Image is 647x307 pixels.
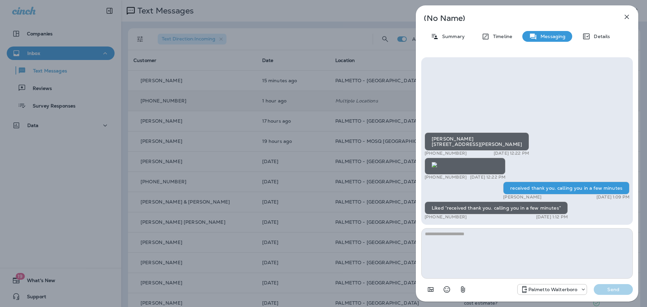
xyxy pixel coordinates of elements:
[424,283,437,296] button: Add in a premade template
[518,285,587,294] div: +1 (843) 549-4955
[424,16,608,21] p: (No Name)
[425,151,467,156] p: [PHONE_NUMBER]
[470,175,505,180] p: [DATE] 12:22 PM
[425,214,467,220] p: [PHONE_NUMBER]
[432,162,437,167] img: twilio-download
[490,34,512,39] p: Timeline
[425,132,529,151] div: [PERSON_NAME] [STREET_ADDRESS][PERSON_NAME]
[503,182,629,194] div: received thank you. calling you in a few minutes
[536,214,568,220] p: [DATE] 1:12 PM
[494,151,529,156] p: [DATE] 12:22 PM
[440,283,454,296] button: Select an emoji
[537,34,565,39] p: Messaging
[590,34,610,39] p: Details
[503,194,542,200] p: [PERSON_NAME]
[439,34,465,39] p: Summary
[528,287,578,292] p: Palmetto Walterboro
[425,202,568,214] div: Liked “received thank you. calling you in a few minutes”
[425,175,467,180] p: [PHONE_NUMBER]
[596,194,629,200] p: [DATE] 1:09 PM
